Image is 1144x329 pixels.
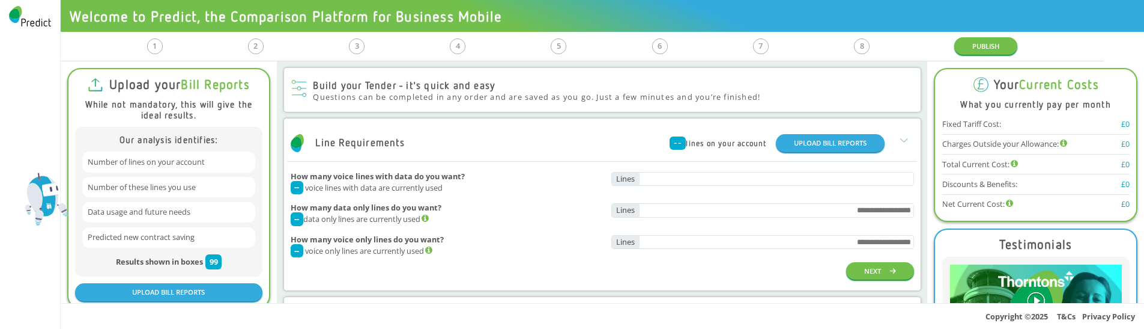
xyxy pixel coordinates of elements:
div: £0 [1121,139,1130,149]
div: £0 [1121,159,1130,170]
div: 3 [355,38,359,53]
div: Upload your [109,77,250,91]
div: Copyright © 2025 [61,303,1144,329]
div: 4 [456,38,460,53]
div: Build your Tender - it's quick and easy [313,80,760,92]
span: -- [294,183,299,192]
h4: How many voice only lines do you want? [291,235,602,244]
div: Fixed Tariff Cost: [942,119,1001,129]
div: Data usage and future needs [82,202,255,223]
div: Discounts & Benefits: [942,179,1017,189]
div: Your [994,77,1098,91]
div: lines on your account [670,137,766,150]
div: 7 [758,38,763,53]
b: Bill Reports [181,76,249,92]
span: Results shown in boxes [116,257,203,267]
div: Number of lines on your account [82,152,255,172]
span: 99 [210,257,218,267]
div: 2 [253,38,258,53]
button: NEXT [846,262,914,280]
div: Net Current Cost: [942,199,1013,209]
b: Current Costs [1019,76,1099,92]
img: Predict Mobile [14,171,71,230]
div: Testimonials [999,237,1072,251]
button: PUBLISH [954,37,1017,55]
div: 6 [658,38,662,53]
span: -- [294,247,299,256]
div: £0 [1121,199,1130,209]
div: What you currently pay per month [942,99,1130,109]
div: 5 [557,38,561,53]
div: Total Current Cost: [942,159,1018,170]
div: 8 [860,38,864,53]
button: UPLOAD BILL REPORTS [75,283,262,301]
h4: How many data only lines do you want? [291,203,602,212]
div: £0 [1121,119,1130,129]
div: Charges Outside your Allowance: [942,139,1067,149]
div: data only lines are currently used [291,212,602,226]
div: Our analysis identifies: [82,134,255,145]
div: Predicted new contract saving [82,227,255,248]
h4: How many voice lines with data do you want? [291,172,602,181]
div: 1 [153,38,157,53]
div: While not mandatory, this will give the ideal results. [75,99,262,120]
div: Number of these lines you use [82,177,255,197]
div: voice lines with data are currently used [291,181,602,195]
a: Privacy Policy [1082,311,1135,322]
span: -- [674,138,682,147]
span: -- [294,215,299,224]
button: UPLOAD BILL REPORTS [776,134,885,152]
div: £0 [1121,179,1130,189]
div: Questions can be completed in any order and are saved as you go. Just a few minutes and you’re fi... [313,92,760,102]
a: T&Cs [1057,311,1076,322]
div: voice only lines are currently used [291,244,602,258]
